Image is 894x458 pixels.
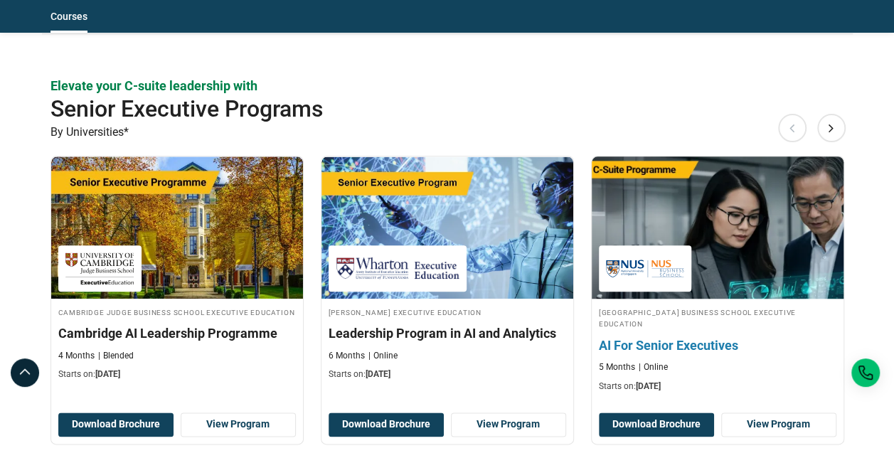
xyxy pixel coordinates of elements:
button: Download Brochure [58,412,174,437]
p: 6 Months [329,350,365,362]
button: Download Brochure [329,412,444,437]
span: [DATE] [366,369,390,379]
img: Leadership Program in AI and Analytics | Online AI and Machine Learning Course [321,156,573,299]
a: AI and Machine Learning Course by National University of Singapore Business School Executive Educ... [592,156,844,400]
button: Download Brochure [599,412,714,437]
p: Elevate your C-suite leadership with [50,77,844,95]
h4: [GEOGRAPHIC_DATA] Business School Executive Education [599,306,836,330]
a: AI and Machine Learning Course by Wharton Executive Education - September 25, 2025 Wharton Execut... [321,156,573,388]
h3: Leadership Program in AI and Analytics [329,324,566,342]
h3: AI For Senior Executives [599,336,836,354]
button: Previous [778,113,807,142]
h4: Cambridge Judge Business School Executive Education [58,306,296,318]
p: Starts on: [329,368,566,380]
span: [DATE] [636,381,661,391]
img: Cambridge AI Leadership Programme | Online AI and Machine Learning Course [51,156,303,299]
p: Online [368,350,398,362]
p: 4 Months [58,350,95,362]
h3: Cambridge AI Leadership Programme [58,324,296,342]
h4: [PERSON_NAME] Executive Education [329,306,566,318]
p: By Universities* [50,123,844,142]
img: AI For Senior Executives | Online AI and Machine Learning Course [579,149,856,306]
span: [DATE] [95,369,120,379]
p: Starts on: [58,368,296,380]
button: Next [817,113,846,142]
a: View Program [451,412,566,437]
p: Online [639,361,668,373]
img: Wharton Executive Education [336,252,459,284]
a: View Program [721,412,836,437]
img: Cambridge Judge Business School Executive Education [65,252,134,284]
p: Starts on: [599,380,836,393]
img: National University of Singapore Business School Executive Education [606,252,684,284]
h2: Senior Executive Programs [50,95,765,123]
p: 5 Months [599,361,635,373]
a: View Program [181,412,296,437]
a: AI and Machine Learning Course by Cambridge Judge Business School Executive Education - September... [51,156,303,388]
p: Blended [98,350,134,362]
